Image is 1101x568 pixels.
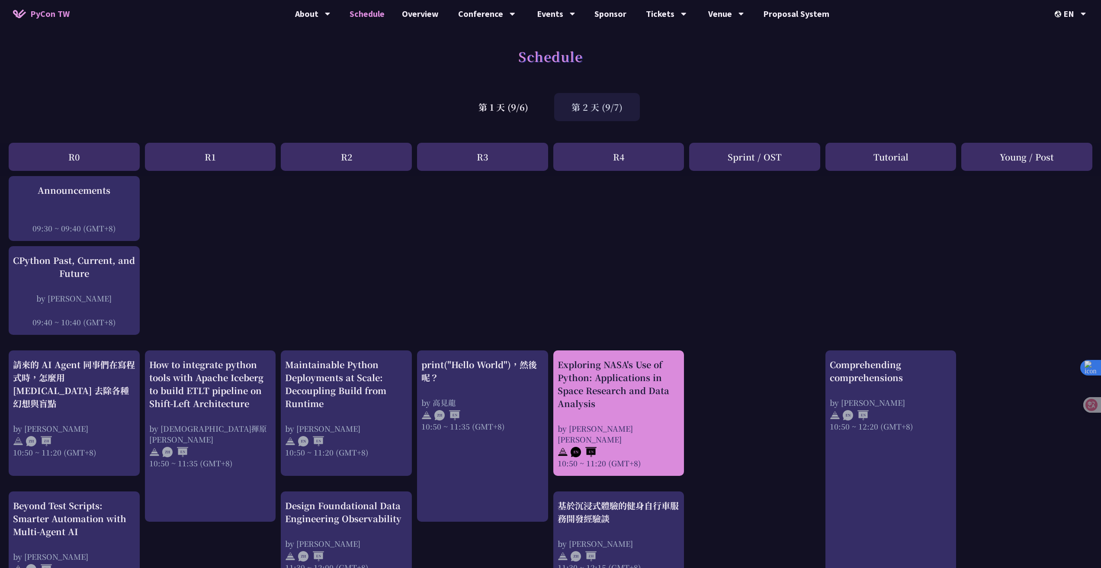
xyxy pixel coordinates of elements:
[149,358,272,410] div: How to integrate python tools with Apache Iceberg to build ETLT pipeline on Shift-Left Architecture
[830,421,952,432] div: 10:50 ~ 12:20 (GMT+8)
[281,143,412,171] div: R2
[298,436,324,446] img: ENEN.5a408d1.svg
[13,254,135,280] div: CPython Past, Current, and Future
[149,358,272,469] a: How to integrate python tools with Apache Iceberg to build ETLT pipeline on Shift-Left Architectu...
[13,317,135,327] div: 09:40 ~ 10:40 (GMT+8)
[285,551,295,562] img: svg+xml;base64,PHN2ZyB4bWxucz0iaHR0cDovL3d3dy53My5vcmcvMjAwMC9zdmciIHdpZHRoPSIyNCIgaGVpZ2h0PSIyNC...
[558,358,680,410] div: Exploring NASA's Use of Python: Applications in Space Research and Data Analysis
[13,254,135,327] a: CPython Past, Current, and Future by [PERSON_NAME] 09:40 ~ 10:40 (GMT+8)
[825,143,957,171] div: Tutorial
[571,551,597,562] img: ZHZH.38617ef.svg
[558,423,680,445] div: by [PERSON_NAME] [PERSON_NAME]
[13,499,135,538] div: Beyond Test Scripts: Smarter Automation with Multi-Agent AI
[421,397,544,408] div: by 高見龍
[285,538,408,549] div: by [PERSON_NAME]
[149,458,272,469] div: 10:50 ~ 11:35 (GMT+8)
[558,458,680,469] div: 10:50 ~ 11:20 (GMT+8)
[558,447,568,457] img: svg+xml;base64,PHN2ZyB4bWxucz0iaHR0cDovL3d3dy53My5vcmcvMjAwMC9zdmciIHdpZHRoPSIyNCIgaGVpZ2h0PSIyNC...
[13,184,135,197] div: Announcements
[13,436,23,446] img: svg+xml;base64,PHN2ZyB4bWxucz0iaHR0cDovL3d3dy53My5vcmcvMjAwMC9zdmciIHdpZHRoPSIyNCIgaGVpZ2h0PSIyNC...
[285,447,408,458] div: 10:50 ~ 11:20 (GMT+8)
[417,143,548,171] div: R3
[554,93,640,121] div: 第 2 天 (9/7)
[4,3,78,25] a: PyCon TW
[13,10,26,18] img: Home icon of PyCon TW 2025
[149,423,272,445] div: by [DEMOGRAPHIC_DATA]揮原 [PERSON_NAME]
[518,43,583,69] h1: Schedule
[558,538,680,549] div: by [PERSON_NAME]
[162,447,188,457] img: ZHEN.371966e.svg
[13,358,135,458] a: 請來的 AI Agent 同事們在寫程式時，怎麼用 [MEDICAL_DATA] 去除各種幻想與盲點 by [PERSON_NAME] 10:50 ~ 11:20 (GMT+8)
[13,447,135,458] div: 10:50 ~ 11:20 (GMT+8)
[13,423,135,434] div: by [PERSON_NAME]
[558,551,568,562] img: svg+xml;base64,PHN2ZyB4bWxucz0iaHR0cDovL3d3dy53My5vcmcvMjAwMC9zdmciIHdpZHRoPSIyNCIgaGVpZ2h0PSIyNC...
[558,358,680,469] a: Exploring NASA's Use of Python: Applications in Space Research and Data Analysis by [PERSON_NAME]...
[571,447,597,457] img: ENEN.5a408d1.svg
[1055,11,1063,17] img: Locale Icon
[13,551,135,562] div: by [PERSON_NAME]
[553,143,684,171] div: R4
[689,143,820,171] div: Sprint / OST
[285,423,408,434] div: by [PERSON_NAME]
[830,358,952,432] a: Comprehending comprehensions by [PERSON_NAME] 10:50 ~ 12:20 (GMT+8)
[434,410,460,420] img: ZHEN.371966e.svg
[298,551,324,562] img: ZHEN.371966e.svg
[285,358,408,410] div: Maintainable Python Deployments at Scale: Decoupling Build from Runtime
[13,293,135,304] div: by [PERSON_NAME]
[843,410,869,420] img: ENEN.5a408d1.svg
[26,436,52,446] img: ZHZH.38617ef.svg
[13,358,135,410] div: 請來的 AI Agent 同事們在寫程式時，怎麼用 [MEDICAL_DATA] 去除各種幻想與盲點
[961,143,1092,171] div: Young / Post
[285,358,408,458] a: Maintainable Python Deployments at Scale: Decoupling Build from Runtime by [PERSON_NAME] 10:50 ~ ...
[421,358,544,432] a: print("Hello World")，然後呢？ by 高見龍 10:50 ~ 11:35 (GMT+8)
[421,358,544,384] div: print("Hello World")，然後呢？
[830,358,952,384] div: Comprehending comprehensions
[461,93,546,121] div: 第 1 天 (9/6)
[830,397,952,408] div: by [PERSON_NAME]
[149,447,160,457] img: svg+xml;base64,PHN2ZyB4bWxucz0iaHR0cDovL3d3dy53My5vcmcvMjAwMC9zdmciIHdpZHRoPSIyNCIgaGVpZ2h0PSIyNC...
[285,436,295,446] img: svg+xml;base64,PHN2ZyB4bWxucz0iaHR0cDovL3d3dy53My5vcmcvMjAwMC9zdmciIHdpZHRoPSIyNCIgaGVpZ2h0PSIyNC...
[9,143,140,171] div: R0
[30,7,70,20] span: PyCon TW
[558,499,680,525] div: 基於沉浸式體驗的健身自行車服務開發經驗談
[285,499,408,525] div: Design Foundational Data Engineering Observability
[145,143,276,171] div: R1
[421,421,544,432] div: 10:50 ~ 11:35 (GMT+8)
[421,410,432,420] img: svg+xml;base64,PHN2ZyB4bWxucz0iaHR0cDovL3d3dy53My5vcmcvMjAwMC9zdmciIHdpZHRoPSIyNCIgaGVpZ2h0PSIyNC...
[13,223,135,234] div: 09:30 ~ 09:40 (GMT+8)
[830,410,840,420] img: svg+xml;base64,PHN2ZyB4bWxucz0iaHR0cDovL3d3dy53My5vcmcvMjAwMC9zdmciIHdpZHRoPSIyNCIgaGVpZ2h0PSIyNC...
